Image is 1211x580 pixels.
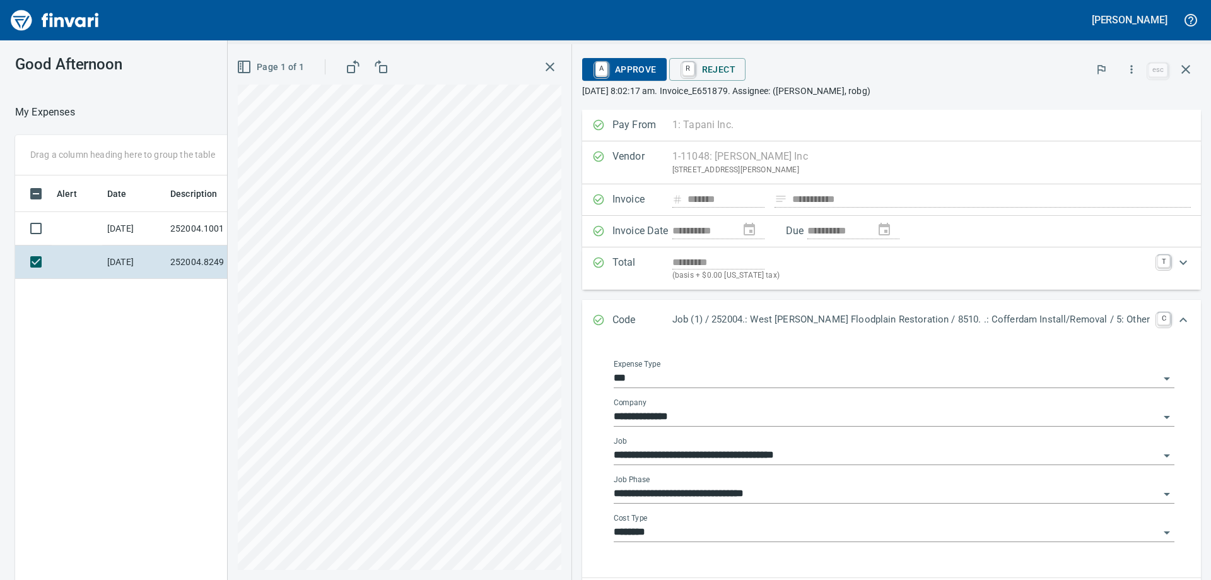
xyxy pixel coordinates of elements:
[1158,447,1176,465] button: Open
[669,58,746,81] button: RReject
[30,148,215,161] p: Drag a column heading here to group the table
[15,105,75,120] p: My Expenses
[612,255,672,282] p: Total
[614,476,650,483] label: Job Phase
[170,186,218,201] span: Description
[582,58,667,81] button: AApprove
[165,212,279,246] td: 252004.1001
[107,186,143,201] span: Date
[1157,255,1170,268] a: T
[614,360,660,368] label: Expense Type
[1089,10,1171,30] button: [PERSON_NAME]
[1158,485,1176,503] button: Open
[612,312,672,329] p: Code
[102,246,165,279] td: [DATE]
[595,62,607,76] a: A
[165,246,279,279] td: 252004.8249
[672,269,1150,282] p: (basis + $0.00 [US_STATE] tax)
[1149,63,1167,77] a: esc
[679,59,735,80] span: Reject
[614,399,646,406] label: Company
[15,105,75,120] nav: breadcrumb
[107,186,127,201] span: Date
[15,56,283,73] h3: Good Afternoon
[102,212,165,246] td: [DATE]
[672,312,1150,327] p: Job (1) / 252004.: West [PERSON_NAME] Floodplain Restoration / 8510. .: Cofferdam Install/Removal...
[1158,524,1176,542] button: Open
[1157,312,1170,325] a: C
[1118,56,1145,83] button: More
[8,5,102,35] img: Finvari
[57,186,93,201] span: Alert
[239,59,304,75] span: Page 1 of 1
[1158,408,1176,426] button: Open
[614,514,648,522] label: Cost Type
[1087,56,1115,83] button: Flag
[582,300,1201,341] div: Expand
[592,59,657,80] span: Approve
[1092,13,1167,27] h5: [PERSON_NAME]
[57,186,77,201] span: Alert
[1158,370,1176,388] button: Open
[614,437,627,445] label: Job
[170,186,234,201] span: Description
[234,56,309,79] button: Page 1 of 1
[582,247,1201,290] div: Expand
[682,62,694,76] a: R
[1145,54,1201,85] span: Close invoice
[582,85,1201,97] p: [DATE] 8:02:17 am. Invoice_E651879. Assignee: ([PERSON_NAME], robg)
